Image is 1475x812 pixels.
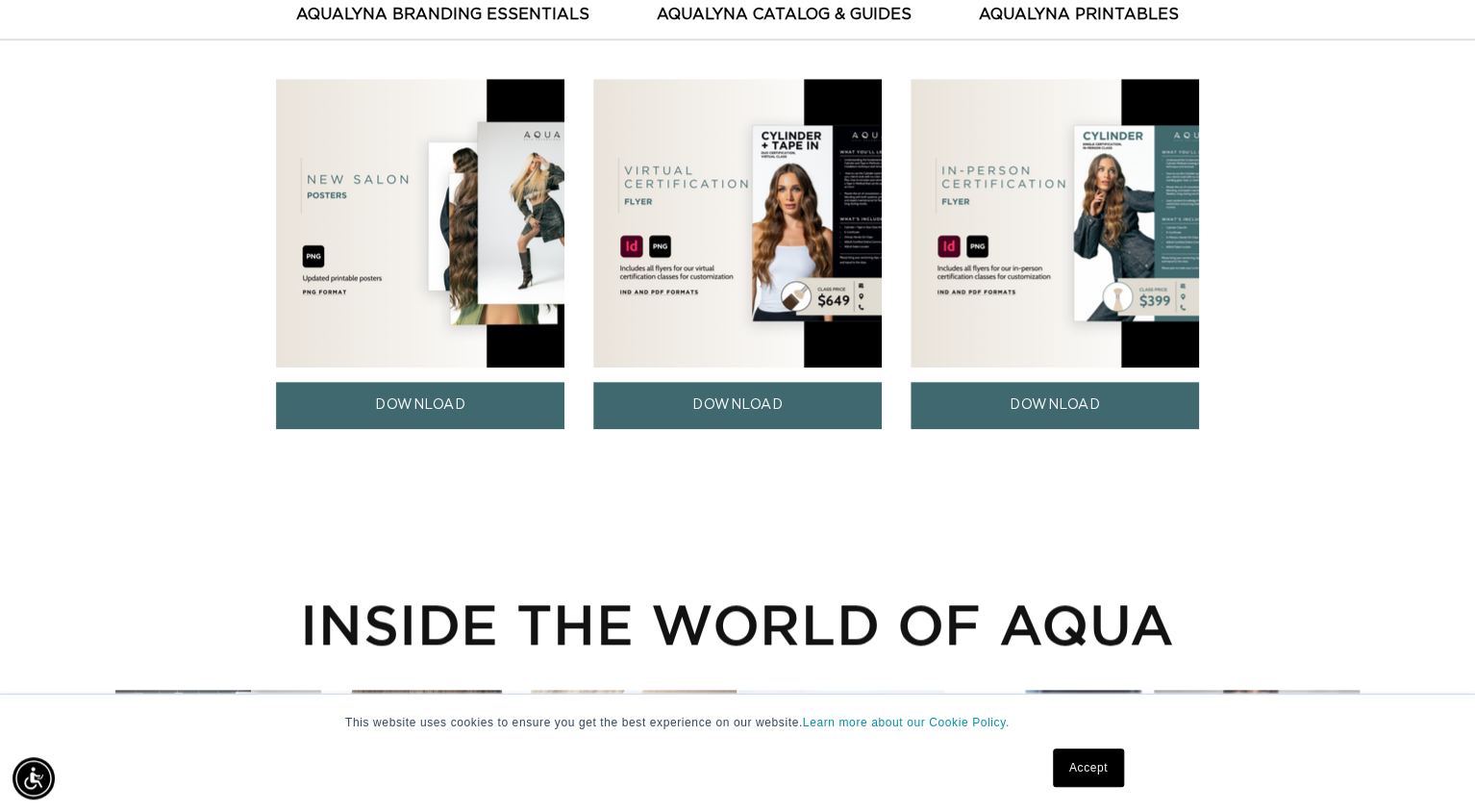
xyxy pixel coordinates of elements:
[1053,749,1124,787] a: Accept
[911,382,1199,429] a: DOWNLOAD
[12,757,55,799] div: Accessibility Menu
[593,382,882,429] a: DOWNLOAD
[115,591,1360,656] h2: INSIDE THE WORLD OF AQUA
[276,382,564,429] a: DOWNLOAD
[345,714,1130,731] p: This website uses cookies to ensure you get the best experience on our website.
[803,716,1010,729] a: Learn more about our Cookie Policy.
[1379,720,1475,812] iframe: Chat Widget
